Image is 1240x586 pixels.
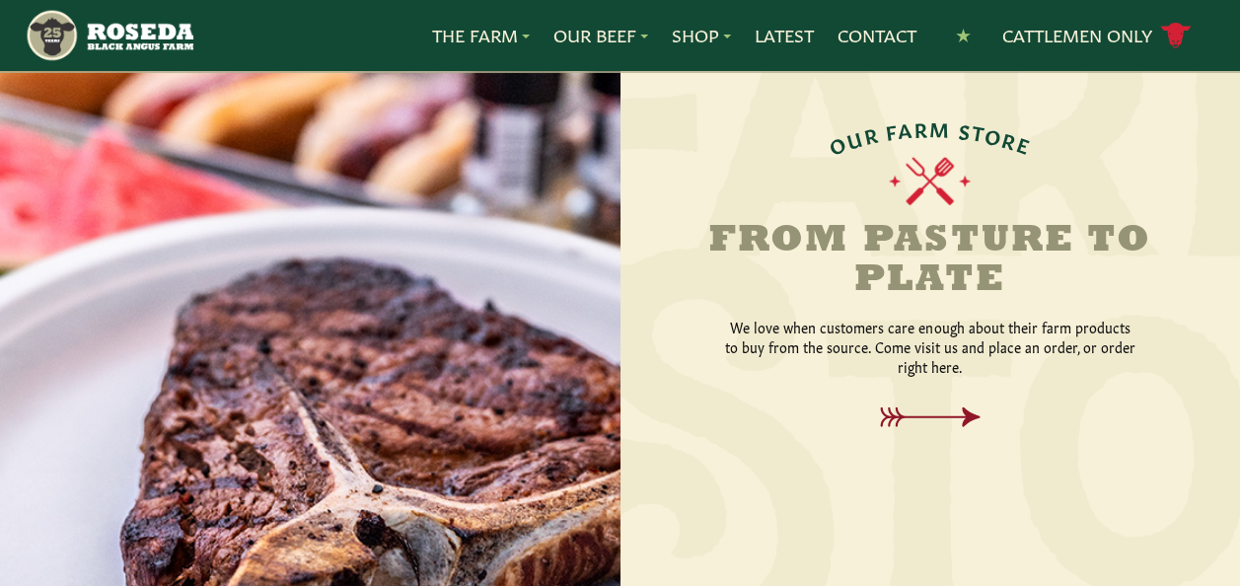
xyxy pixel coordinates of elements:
span: R [861,122,880,147]
span: F [884,118,900,142]
span: A [897,117,914,140]
img: https://roseda.com/wp-content/uploads/2021/05/roseda-25-header.png [25,8,193,63]
span: S [957,118,973,141]
a: Contact [838,23,916,48]
h2: From Pasture to Plate [684,222,1177,301]
span: M [929,116,951,139]
p: We love when customers care enough about their farm products to buy from the source. Come visit u... [723,317,1137,376]
span: E [1014,131,1034,156]
a: Cattlemen Only [1002,19,1192,53]
span: O [826,130,849,157]
a: Latest [755,23,814,48]
span: O [983,122,1004,147]
a: Our Beef [553,23,648,48]
a: Shop [672,23,731,48]
a: The Farm [432,23,530,48]
span: U [843,125,865,151]
span: T [970,120,987,144]
div: OUR FARM STORE [825,117,1035,157]
span: R [1000,127,1021,152]
span: R [913,116,929,138]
